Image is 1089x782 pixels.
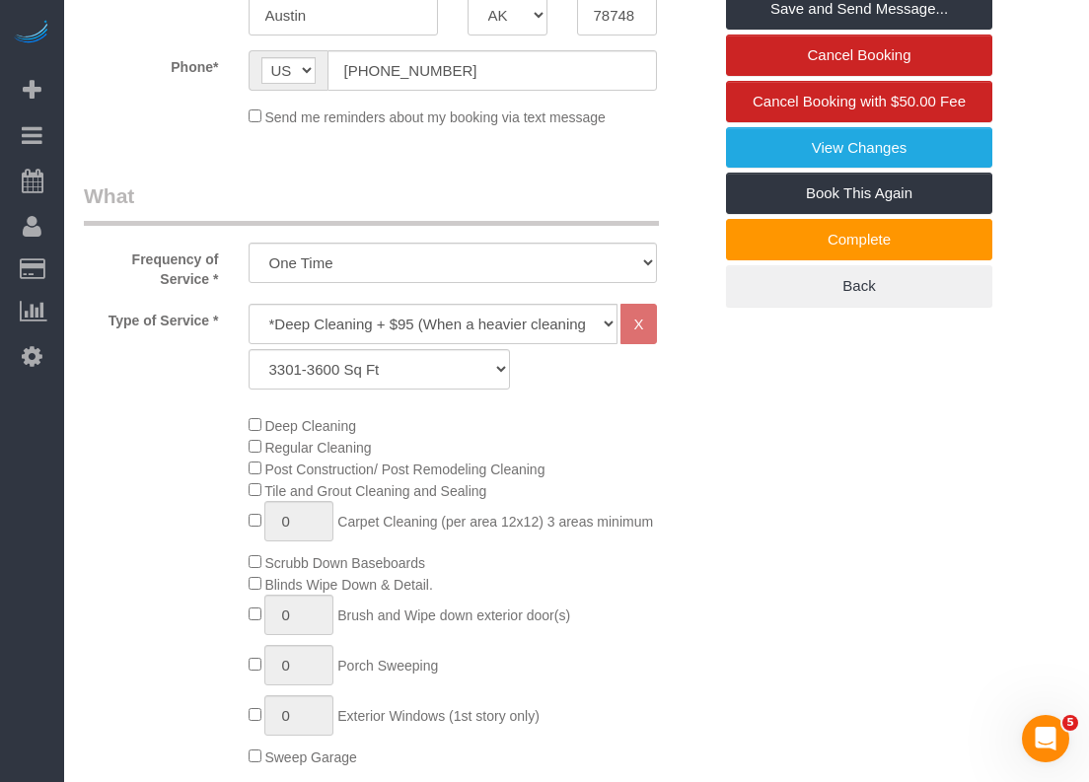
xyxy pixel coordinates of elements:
a: View Changes [726,127,992,169]
span: 5 [1062,715,1078,731]
a: Back [726,265,992,307]
span: Deep Cleaning [264,418,356,434]
label: Phone* [69,50,234,77]
iframe: Intercom live chat [1022,715,1069,762]
span: Exterior Windows (1st story only) [337,708,540,724]
img: Automaid Logo [12,20,51,47]
span: Cancel Booking with $50.00 Fee [753,93,966,109]
span: Carpet Cleaning (per area 12x12) 3 areas minimum [337,514,653,530]
span: Regular Cleaning [264,440,371,456]
legend: What [84,181,659,226]
span: Tile and Grout Cleaning and Sealing [264,483,486,499]
span: Brush and Wipe down exterior door(s) [337,607,570,623]
label: Frequency of Service * [69,243,234,289]
a: Cancel Booking [726,35,992,76]
span: Blinds Wipe Down & Detail. [264,577,432,593]
span: Post Construction/ Post Remodeling Cleaning [264,462,544,477]
span: Send me reminders about my booking via text message [264,109,606,125]
span: Sweep Garage [264,749,356,765]
span: Scrubb Down Baseboards [264,555,425,571]
a: Complete [726,219,992,260]
input: Phone* [327,50,657,91]
label: Type of Service * [69,304,234,330]
a: Cancel Booking with $50.00 Fee [726,81,992,122]
a: Book This Again [726,173,992,214]
span: Porch Sweeping [337,658,438,674]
